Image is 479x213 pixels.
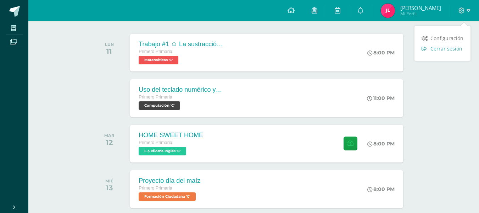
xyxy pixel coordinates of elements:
[430,45,462,52] span: Cerrar sesión
[414,33,470,43] a: Configuración
[139,95,172,100] span: Primero Primaria
[139,86,224,94] div: Uso del teclado numérico y posicionamiento de manos [PERSON_NAME]
[139,56,178,64] span: Matemáticas 'C'
[105,47,114,55] div: 11
[430,35,463,42] span: Configuración
[105,42,114,47] div: LUN
[139,132,203,139] div: HOME SWEET HOME
[367,49,395,56] div: 8:00 PM
[367,186,395,192] div: 8:00 PM
[139,186,172,191] span: Primero Primaria
[414,43,470,54] a: Cerrar sesión
[139,49,172,54] span: Primero Primaria
[104,138,114,147] div: 12
[139,192,196,201] span: Formación Ciudadana 'C'
[139,147,186,155] span: L.3 Idioma Inglés 'C'
[381,4,395,18] img: 3d7c0fac8275d04a43de837be00c8ca7.png
[139,101,180,110] span: Computación 'C'
[400,11,441,17] span: Mi Perfil
[139,177,200,185] div: Proyecto día del maíz
[139,41,224,48] div: Trabajo #1 ☺ La sustracción y su prueba
[105,183,113,192] div: 13
[400,4,441,11] span: [PERSON_NAME]
[367,140,395,147] div: 8:00 PM
[139,140,172,145] span: Primero Primaria
[105,179,113,183] div: MIÉ
[104,133,114,138] div: MAR
[367,95,395,101] div: 11:00 PM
